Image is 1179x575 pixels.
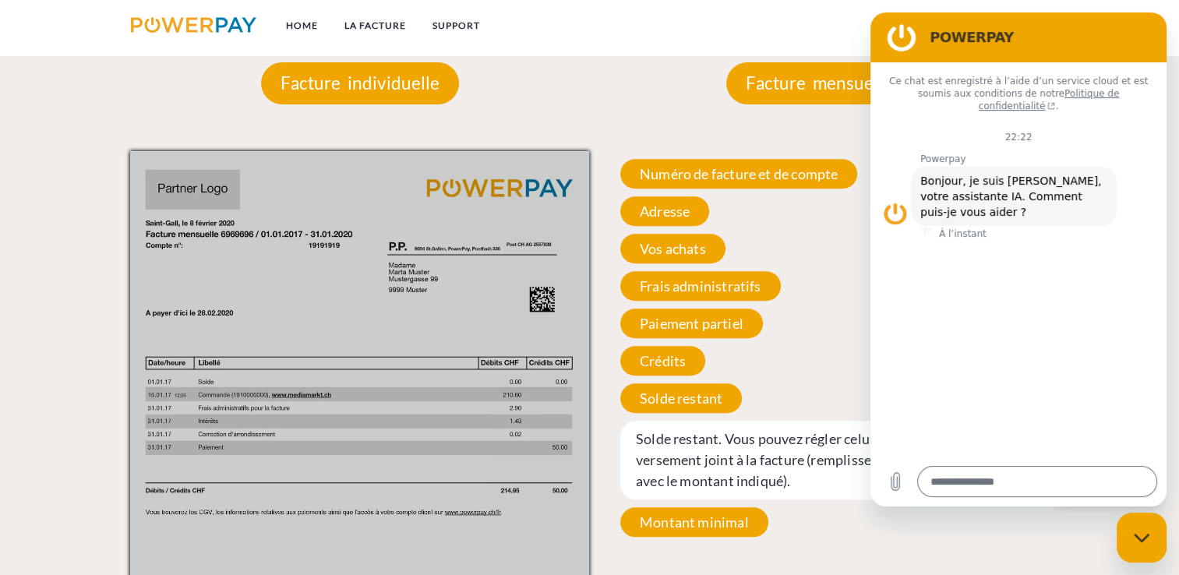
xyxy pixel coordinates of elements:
[620,309,763,338] span: Paiement partiel
[331,12,419,40] a: LA FACTURE
[620,196,709,226] span: Adresse
[273,12,331,40] a: Home
[419,12,493,40] a: Support
[620,383,742,413] span: Solde restant
[620,507,768,537] span: Montant minimal
[620,234,725,263] span: Vos achats
[620,271,781,301] span: Frais administratifs
[131,17,256,33] img: logo-powerpay.svg
[870,12,1167,506] iframe: Fenêtre de messagerie
[1117,513,1167,563] iframe: Bouton de lancement de la fenêtre de messagerie, conversation en cours
[975,12,1016,40] a: CG
[620,346,705,376] span: Crédits
[261,62,459,104] p: Facture individuelle
[726,62,912,104] p: Facture mensuelle
[620,421,1018,499] span: Solde restant. Vous pouvez régler celui-ci avec le bulletin de versement joint à la facture (remp...
[620,159,857,189] span: Numéro de facture et de compte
